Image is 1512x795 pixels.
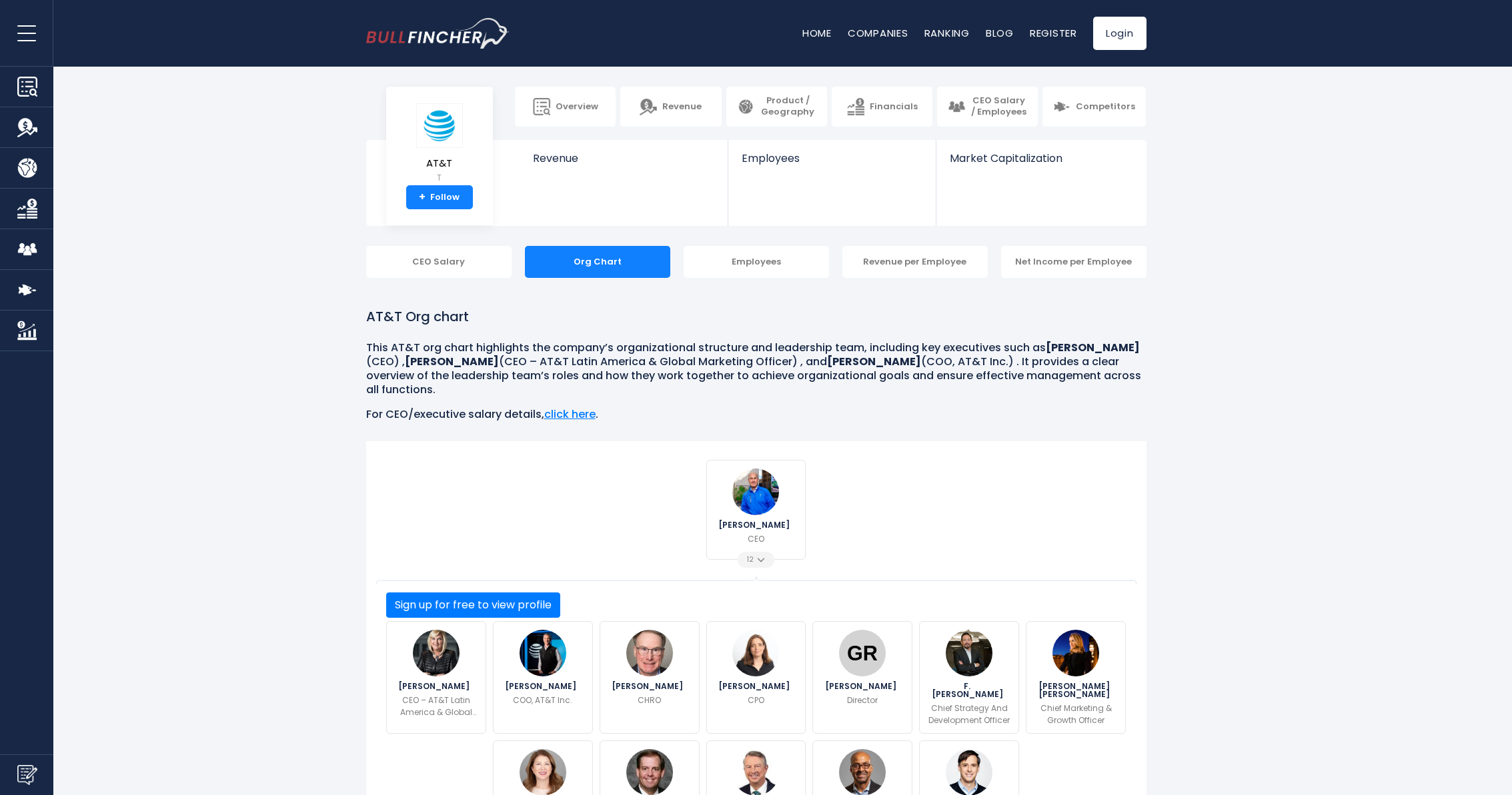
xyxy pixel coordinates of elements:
[493,621,593,734] a: Jeff McElfresh [PERSON_NAME] COO, AT&T Inc.
[626,630,673,676] img: Keith Jackson
[919,621,1019,734] a: F. Thaddeus Arroyo F. [PERSON_NAME] Chief Strategy And Development Officer
[946,630,992,676] img: F. Thaddeus Arroyo
[505,682,580,690] span: [PERSON_NAME]
[718,682,794,690] span: [PERSON_NAME]
[520,630,566,676] img: Jeff McElfresh
[638,694,661,706] p: CHRO
[612,682,687,690] span: [PERSON_NAME]
[1052,630,1099,676] img: Kellyn Smith Kenny
[398,682,474,690] span: [PERSON_NAME]
[747,556,758,563] span: 12
[366,307,1147,327] h1: AT&T Org chart
[827,354,921,369] b: [PERSON_NAME]
[1034,682,1117,698] span: [PERSON_NAME] [PERSON_NAME]
[366,18,510,49] a: Go to homepage
[416,158,463,169] span: AT&T
[1076,101,1135,113] span: Competitors
[842,246,988,278] div: Revenue per Employee
[760,95,816,118] span: Product / Geography
[366,408,1147,422] p: For CEO/executive salary details, .
[1034,702,1117,726] p: Chief Marketing & Growth Officer
[386,592,560,618] button: Sign up for free to view profile
[684,246,829,278] div: Employees
[1042,87,1146,127] a: Competitors
[928,702,1010,726] p: Chief Strategy And Development Officer
[662,101,702,113] span: Revenue
[513,694,572,706] p: COO, AT&T Inc.
[748,533,764,545] p: CEO
[924,26,970,40] a: Ranking
[732,468,779,515] img: John Stankey
[515,87,616,127] a: Overview
[728,140,936,187] a: Employees
[706,460,806,560] a: John Stankey [PERSON_NAME] CEO 12
[544,406,596,422] a: click here
[732,630,779,676] img: Michal Frenkel
[1026,621,1126,734] a: Kellyn Smith Kenny [PERSON_NAME] [PERSON_NAME] Chief Marketing & Growth Officer
[848,26,908,40] a: Companies
[986,26,1014,40] a: Blog
[620,87,721,127] a: Revenue
[533,152,715,165] span: Revenue
[718,521,794,529] span: [PERSON_NAME]
[950,152,1131,165] span: Market Capitalization
[870,101,918,113] span: Financials
[419,191,426,203] strong: +
[405,354,499,369] b: [PERSON_NAME]
[825,682,900,690] span: [PERSON_NAME]
[416,172,463,184] small: T
[395,694,478,718] p: CEO – AT&T Latin America & Global Marketing Officer
[1001,246,1147,278] div: Net Income per Employee
[406,185,473,209] a: +Follow
[936,140,1145,187] a: Market Capitalization
[366,18,510,49] img: bullfincher logo
[726,87,827,127] a: Product / Geography
[600,621,700,734] a: Keith Jackson [PERSON_NAME] CHRO
[416,103,464,186] a: AT&T T
[413,630,460,676] img: Lori Lee
[525,246,670,278] div: Org Chart
[839,630,886,676] img: Gopalan Ramanujam
[970,95,1027,118] span: CEO Salary / Employees
[847,694,878,706] p: Director
[928,682,1010,698] span: F. [PERSON_NAME]
[937,87,1038,127] a: CEO Salary / Employees
[748,694,764,706] p: CPO
[386,621,486,734] a: Lori Lee [PERSON_NAME] CEO – AT&T Latin America & Global Marketing Officer
[1093,17,1147,50] a: Login
[556,101,598,113] span: Overview
[706,621,806,734] a: Michal Frenkel [PERSON_NAME] CPO
[742,152,922,165] span: Employees
[366,246,512,278] div: CEO Salary
[812,621,912,734] a: Gopalan Ramanujam [PERSON_NAME] Director
[1046,340,1140,355] b: [PERSON_NAME]
[832,87,932,127] a: Financials
[802,26,832,40] a: Home
[1030,26,1077,40] a: Register
[520,140,728,187] a: Revenue
[366,341,1147,397] p: This AT&T org chart highlights the company’s organizational structure and leadership team, includ...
